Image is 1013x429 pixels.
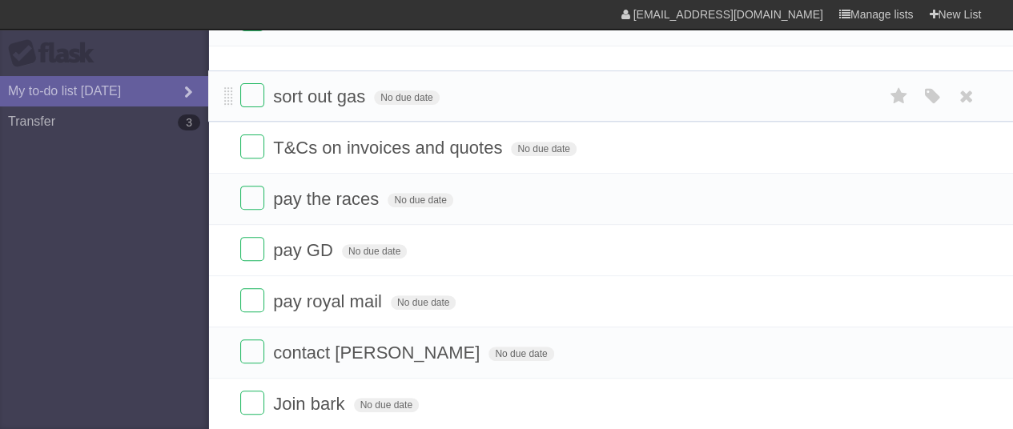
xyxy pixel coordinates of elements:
label: Done [240,83,264,107]
label: Done [240,339,264,363]
div: Flask [8,39,104,68]
span: pay the races [273,189,383,209]
label: Done [240,237,264,261]
span: T&Cs on invoices and quotes [273,138,506,158]
span: No due date [388,193,452,207]
span: Join bark [273,394,348,414]
label: Done [240,134,264,158]
span: No due date [374,90,439,105]
span: No due date [511,142,576,156]
span: No due date [342,244,407,259]
b: 3 [178,114,200,130]
span: contact [PERSON_NAME] [273,343,484,363]
label: Done [240,186,264,210]
label: Done [240,288,264,312]
span: pay GD [273,240,337,260]
span: sort out gas [273,86,369,106]
span: No due date [391,295,456,310]
span: No due date [488,347,553,361]
span: pay royal mail [273,291,386,311]
label: Done [240,391,264,415]
label: Star task [883,83,914,110]
span: No due date [354,398,419,412]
